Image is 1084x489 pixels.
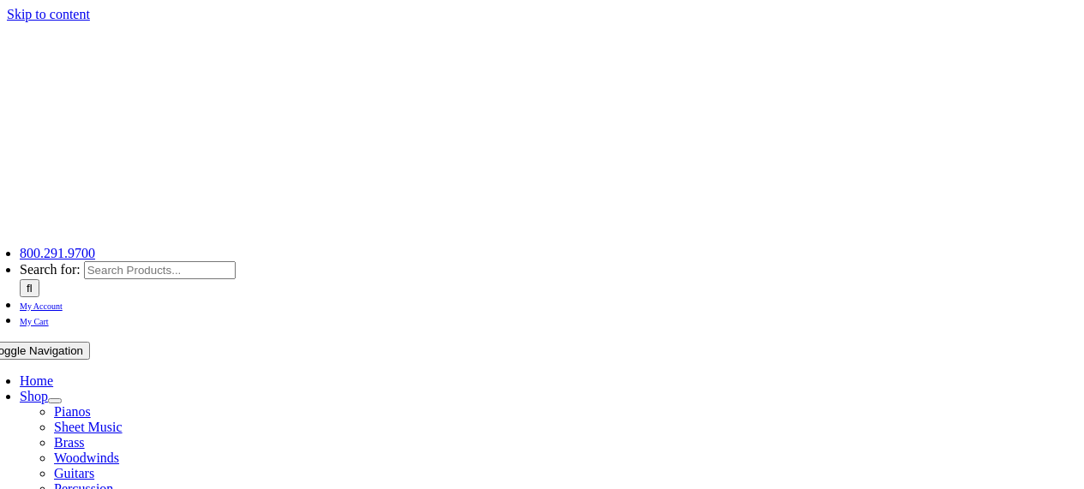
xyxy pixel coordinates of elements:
a: Home [20,373,53,388]
a: Guitars [54,466,94,480]
a: Brass [54,435,85,450]
a: Shop [20,389,48,403]
span: Search for: [20,262,81,277]
span: My Cart [20,317,49,326]
input: Search Products... [84,261,236,279]
button: Open submenu of Shop [48,398,62,403]
a: Sheet Music [54,420,123,434]
a: Woodwinds [54,450,119,465]
a: My Cart [20,313,49,327]
a: 800.291.9700 [20,246,95,260]
a: Skip to content [7,7,90,21]
a: Pianos [54,404,91,419]
span: My Account [20,301,63,311]
a: My Account [20,297,63,312]
input: Search [20,279,39,297]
